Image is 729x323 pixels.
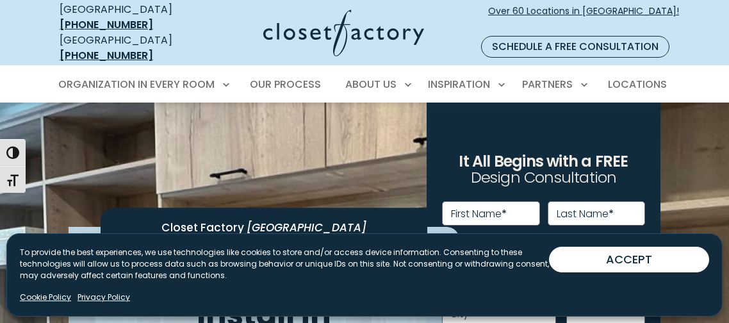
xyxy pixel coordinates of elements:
[60,17,153,32] a: [PHONE_NUMBER]
[450,309,474,319] label: City
[250,77,321,92] span: Our Process
[161,219,244,235] span: Closet Factory
[247,219,366,235] span: [GEOGRAPHIC_DATA]
[49,67,680,103] nav: Primary Menu
[481,36,669,58] a: Schedule a Free Consultation
[345,77,397,92] span: About Us
[488,4,679,31] span: Over 60 Locations in [GEOGRAPHIC_DATA]!
[557,209,614,219] label: Last Name
[263,10,424,56] img: Closet Factory Logo
[20,247,549,281] p: To provide the best experiences, we use technologies like cookies to store and/or access device i...
[451,209,507,219] label: First Name
[428,77,490,92] span: Inspiration
[60,48,153,63] a: [PHONE_NUMBER]
[78,292,130,303] a: Privacy Policy
[20,292,71,303] a: Cookie Policy
[471,167,617,188] span: Design Consultation
[608,77,667,92] span: Locations
[522,77,573,92] span: Partners
[60,33,199,63] div: [GEOGRAPHIC_DATA]
[58,77,215,92] span: Organization in Every Room
[60,2,199,33] div: [GEOGRAPHIC_DATA]
[549,247,709,272] button: ACCEPT
[459,151,628,172] span: It All Begins with a FREE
